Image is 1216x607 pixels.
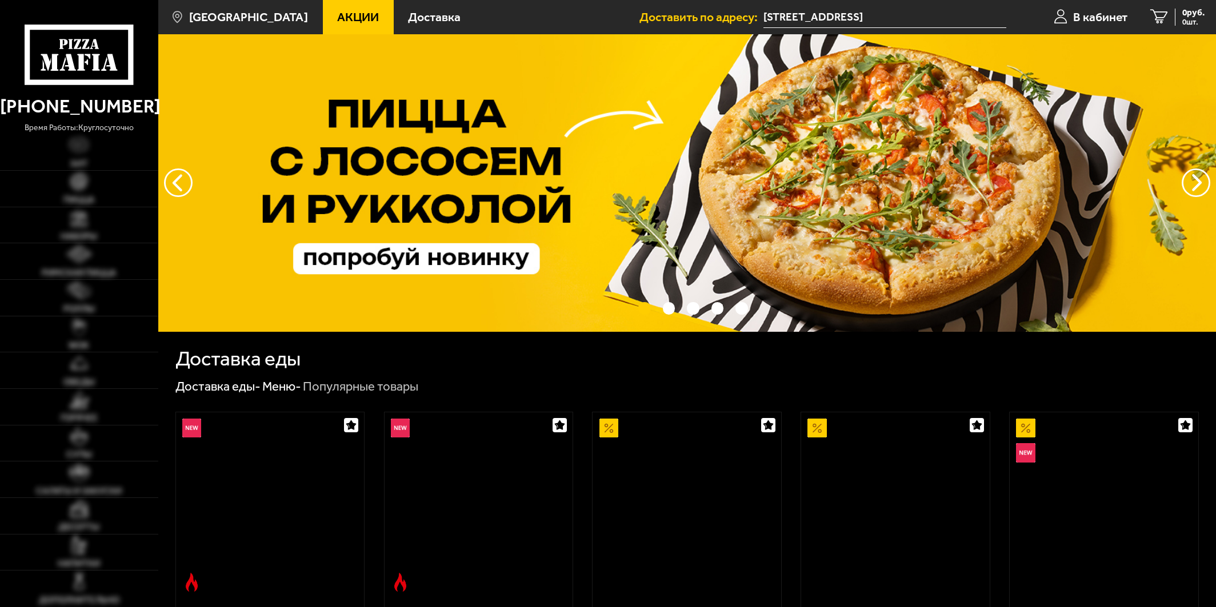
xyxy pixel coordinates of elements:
[807,419,826,437] img: Акционный
[599,419,618,437] img: Акционный
[763,7,1007,28] input: Ваш адрес доставки
[385,412,573,598] a: НовинкаОстрое блюдоРимская с мясным ассорти
[189,11,308,23] span: [GEOGRAPHIC_DATA]
[1182,9,1205,18] span: 0 руб.
[639,11,763,23] span: Доставить по адресу:
[1010,412,1198,598] a: АкционныйНовинкаВсё включено
[303,379,418,395] div: Популярные товары
[262,379,301,394] a: Меню-
[61,413,98,423] span: Горячее
[63,304,95,313] span: Роллы
[175,349,301,369] h1: Доставка еды
[63,195,94,204] span: Пицца
[408,11,461,23] span: Доставка
[176,412,365,598] a: НовинкаОстрое блюдоРимская с креветками
[1182,18,1205,26] span: 0 шт.
[763,7,1007,28] span: Наличная улица, 36к5
[687,302,699,314] button: точки переключения
[39,596,119,605] span: Дополнительно
[1016,419,1035,437] img: Акционный
[735,302,747,314] button: точки переключения
[42,268,116,278] span: Римская пицца
[175,379,261,394] a: Доставка еды-
[663,302,675,314] button: точки переключения
[337,11,379,23] span: Акции
[593,412,781,598] a: АкционныйАль-Шам 25 см (тонкое тесто)
[391,573,410,592] img: Острое блюдо
[63,377,95,387] span: Обеды
[182,573,201,592] img: Острое блюдо
[58,522,99,532] span: Десерты
[391,419,410,437] img: Новинка
[1016,443,1035,462] img: Новинка
[70,159,88,168] span: Хит
[182,419,201,437] img: Новинка
[638,302,650,314] button: точки переключения
[164,168,193,197] button: следующий
[66,450,92,459] span: Супы
[69,341,89,350] span: WOK
[1182,168,1210,197] button: предыдущий
[58,559,100,568] span: Напитки
[1073,11,1127,23] span: В кабинет
[61,232,97,241] span: Наборы
[711,302,723,314] button: точки переключения
[801,412,990,598] a: АкционныйПепперони 25 см (толстое с сыром)
[36,487,122,496] span: Салаты и закуски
